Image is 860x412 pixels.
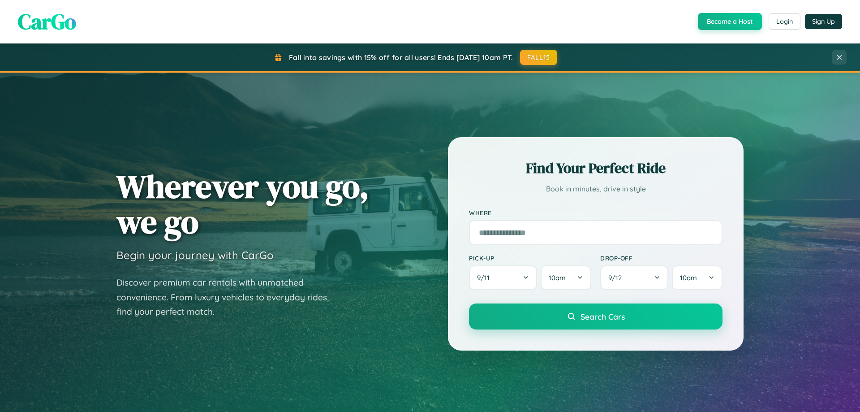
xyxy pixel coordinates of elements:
[18,7,76,36] span: CarGo
[549,273,566,282] span: 10am
[805,14,842,29] button: Sign Up
[116,275,340,319] p: Discover premium car rentals with unmatched convenience. From luxury vehicles to everyday rides, ...
[600,254,722,262] label: Drop-off
[469,265,537,290] button: 9/11
[469,254,591,262] label: Pick-up
[580,312,625,321] span: Search Cars
[289,53,513,62] span: Fall into savings with 15% off for all users! Ends [DATE] 10am PT.
[541,265,591,290] button: 10am
[469,304,722,330] button: Search Cars
[680,273,697,282] span: 10am
[600,265,668,290] button: 9/12
[469,209,722,217] label: Where
[116,248,274,262] h3: Begin your journey with CarGo
[469,182,722,195] p: Book in minutes, drive in style
[116,169,369,239] h1: Wherever you go, we go
[477,273,494,282] span: 9 / 11
[469,158,722,178] h2: Find Your Perfect Ride
[672,265,722,290] button: 10am
[608,273,626,282] span: 9 / 12
[698,13,762,30] button: Become a Host
[520,50,558,65] button: FALL15
[769,13,800,30] button: Login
